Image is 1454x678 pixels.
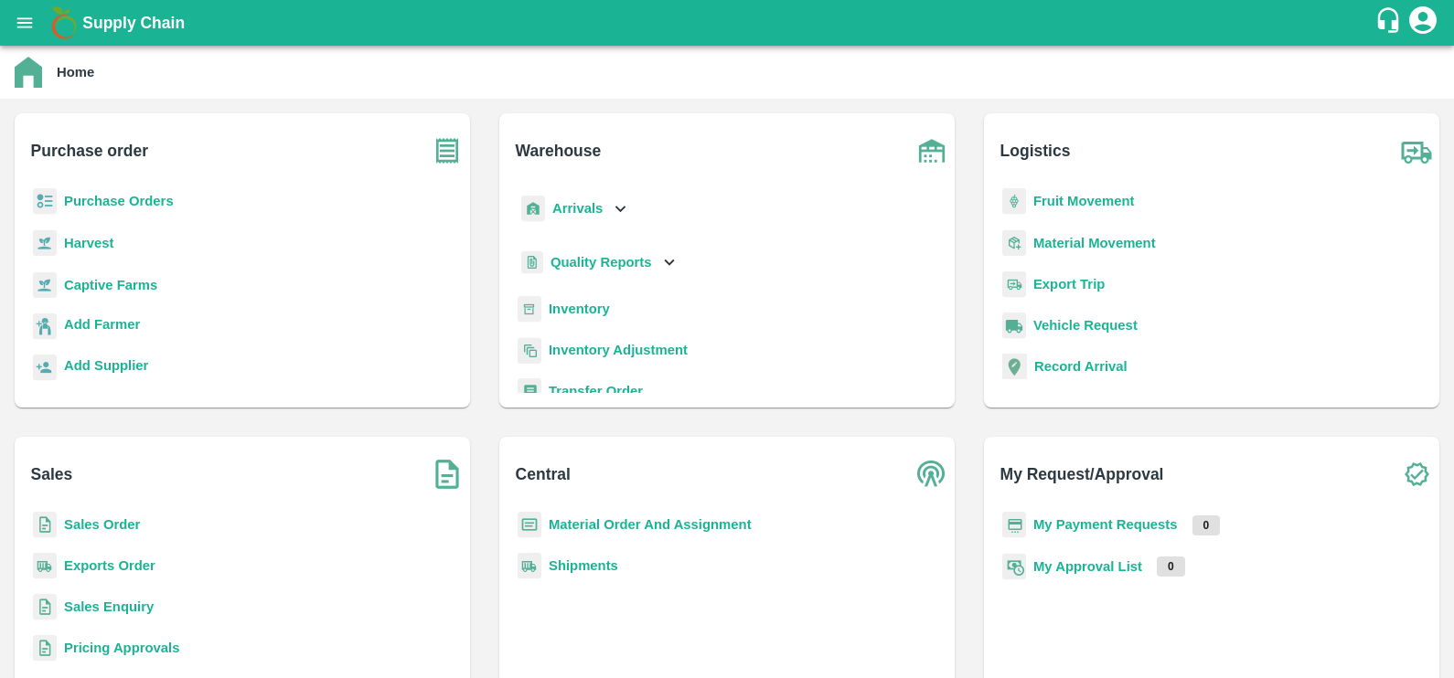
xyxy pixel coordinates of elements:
p: 0 [1192,515,1221,535]
img: harvest [33,229,57,257]
img: recordArrival [1002,354,1027,379]
b: Arrivals [552,201,603,216]
img: soSales [424,451,470,497]
button: open drawer [4,2,46,44]
img: whArrival [521,196,545,222]
a: Material Movement [1033,236,1156,250]
a: Vehicle Request [1033,318,1138,333]
img: whTransfer [518,378,541,405]
img: whInventory [518,296,541,323]
a: Captive Farms [64,278,157,292]
img: sales [33,594,57,620]
b: Quality Reports [551,255,652,270]
img: supplier [33,355,57,381]
a: Record Arrival [1034,359,1128,374]
b: Add Farmer [64,317,140,332]
b: Supply Chain [82,14,185,32]
a: Pricing Approvals [64,641,179,655]
div: account of current user [1406,4,1439,42]
img: qualityReport [521,251,543,274]
img: approval [1002,553,1026,580]
a: Sales Order [64,517,140,532]
img: purchase [424,128,470,174]
div: customer-support [1374,6,1406,39]
p: 0 [1157,556,1185,577]
a: My Approval List [1033,559,1142,574]
b: Add Supplier [64,358,148,373]
a: Transfer Order [549,384,643,398]
img: inventory [518,337,541,364]
img: reciept [33,188,57,215]
img: harvest [33,271,57,299]
img: central [909,451,955,497]
img: material [1002,229,1026,257]
b: Central [516,461,571,487]
b: Logistics [1000,138,1071,164]
img: payment [1002,512,1026,538]
b: My Request/Approval [1000,461,1164,487]
a: Add Supplier [64,355,148,380]
img: shipments [518,553,541,579]
b: Purchase order [31,138,148,164]
a: Material Order And Assignment [549,517,752,532]
a: Exports Order [64,558,155,573]
a: My Payment Requests [1033,517,1178,532]
a: Harvest [64,236,113,250]
a: Supply Chain [82,10,1374,36]
a: Fruit Movement [1033,194,1135,208]
a: Inventory Adjustment [549,343,688,357]
img: warehouse [909,128,955,174]
img: check [1394,451,1439,497]
a: Add Farmer [64,314,140,339]
img: vehicle [1002,313,1026,339]
img: sales [33,512,57,538]
img: shipments [33,553,57,579]
a: Sales Enquiry [64,599,154,614]
div: Quality Reports [518,244,679,281]
b: Warehouse [516,138,602,164]
img: fruit [1002,188,1026,215]
a: Shipments [549,558,618,573]
b: Sales [31,461,73,487]
img: farmer [33,313,57,340]
b: Home [57,65,94,79]
img: centralMaterial [518,512,541,538]
div: Arrivals [518,188,631,229]
img: home [15,57,42,88]
a: Export Trip [1033,277,1105,291]
img: logo [46,5,82,41]
a: Purchase Orders [64,194,174,208]
img: delivery [1002,271,1026,298]
a: Inventory [549,302,610,316]
img: sales [33,635,57,662]
img: truck [1394,128,1439,174]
